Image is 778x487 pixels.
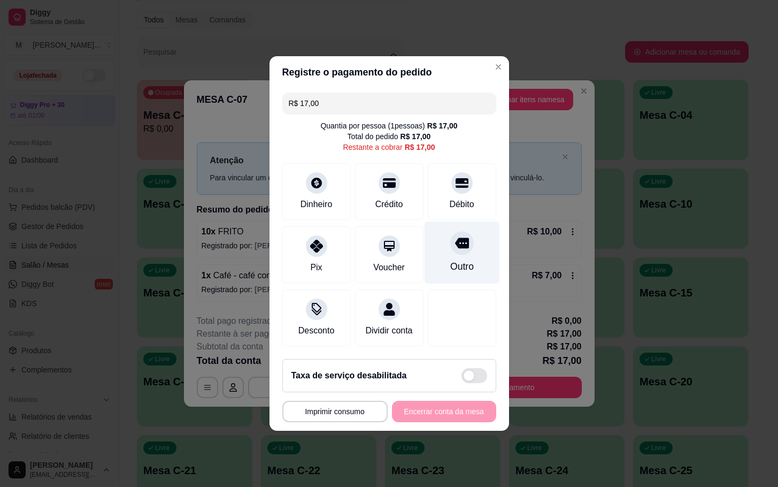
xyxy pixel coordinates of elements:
[343,142,435,153] div: Restante a cobrar
[450,260,473,273] div: Outro
[490,58,507,75] button: Close
[375,198,403,211] div: Crédito
[269,56,509,88] header: Registre o pagamento do pedido
[282,401,388,422] button: Imprimir consumo
[310,261,322,274] div: Pix
[291,369,407,382] h2: Taxa de serviço desabilitada
[348,131,431,142] div: Total do pedido
[365,324,412,337] div: Dividir conta
[289,93,490,114] input: Ex.: hambúrguer de cordeiro
[298,324,335,337] div: Desconto
[320,120,457,131] div: Quantia por pessoa ( 1 pessoas)
[400,131,431,142] div: R$ 17,00
[405,142,435,153] div: R$ 17,00
[373,261,405,274] div: Voucher
[449,198,474,211] div: Débito
[427,120,458,131] div: R$ 17,00
[301,198,333,211] div: Dinheiro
